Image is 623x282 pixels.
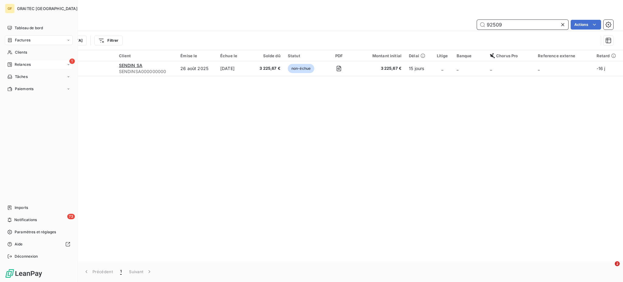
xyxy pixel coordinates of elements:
td: 15 jours [405,61,432,76]
div: Chorus Pro [490,53,531,58]
div: Litige [436,53,449,58]
div: Banque [457,53,483,58]
button: Précédent [80,265,117,278]
span: Paramètres et réglages [15,229,56,235]
span: _ [490,66,492,71]
span: Tâches [15,74,28,79]
div: Reference externe [538,53,589,58]
span: 3 225,67 € [256,65,280,72]
iframe: Intercom live chat [602,261,617,276]
span: 73 [67,214,75,219]
span: Déconnexion [15,254,38,259]
div: Émise le [180,53,213,58]
button: Filtrer [94,36,122,45]
span: Factures [15,37,30,43]
span: _ [538,66,540,71]
span: GRAITEC [GEOGRAPHIC_DATA] [17,6,78,11]
span: _ [457,66,458,71]
span: SENDIN SA [119,63,142,68]
div: Statut [288,53,319,58]
img: Logo LeanPay [5,269,43,278]
td: 26 août 2025 [177,61,217,76]
span: Paiements [15,86,33,92]
div: Solde dû [256,53,280,58]
span: 1 [120,269,122,275]
div: GF [5,4,15,13]
div: Montant initial [359,53,402,58]
a: Aide [5,239,73,249]
span: Aide [15,241,23,247]
button: Actions [571,20,601,30]
span: Clients [15,50,27,55]
span: 3 225,67 € [359,65,402,72]
span: 1 [69,58,75,64]
span: Relances [15,62,31,67]
div: Délai [409,53,428,58]
span: SENDINSA000000000 [119,69,173,75]
input: Rechercher [477,20,568,30]
span: Notifications [14,217,37,223]
span: _ [441,66,443,71]
div: Retard [597,53,619,58]
span: -16 j [597,66,605,71]
button: 1 [117,265,125,278]
td: [DATE] [217,61,252,76]
div: Échue le [220,53,249,58]
button: Suivant [125,265,156,278]
div: PDF [326,53,352,58]
span: non-échue [288,64,314,73]
span: 2 [615,261,620,266]
div: Client [119,53,173,58]
span: Tableau de bord [15,25,43,31]
span: Imports [15,205,28,210]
